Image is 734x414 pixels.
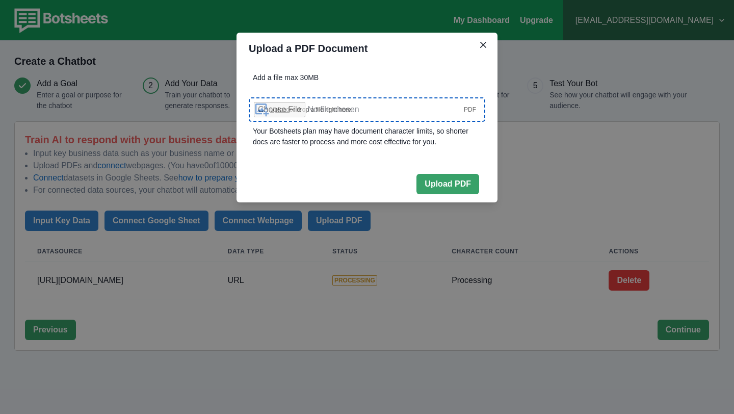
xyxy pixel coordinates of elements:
[464,105,476,114] span: types: PDF
[249,122,485,151] p: Your Botsheets plan may have document character limits, so shorter docs are faster to process and...
[416,174,479,194] button: Upload PDF
[270,106,290,113] span: Upload
[475,37,491,53] button: Close
[270,105,351,114] span: or drop a file right here
[237,33,497,64] header: Upload a PDF Document
[249,68,485,87] p: Add a file max 30MB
